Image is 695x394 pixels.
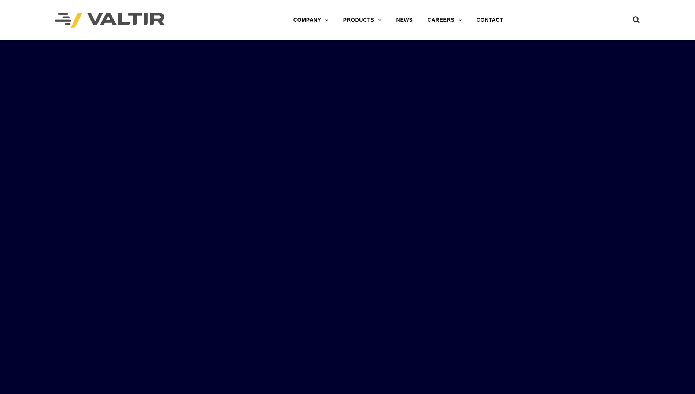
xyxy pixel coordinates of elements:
[389,13,420,28] a: NEWS
[286,13,336,28] a: COMPANY
[420,13,469,28] a: CAREERS
[55,13,165,28] img: Valtir
[469,13,511,28] a: CONTACT
[336,13,389,28] a: PRODUCTS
